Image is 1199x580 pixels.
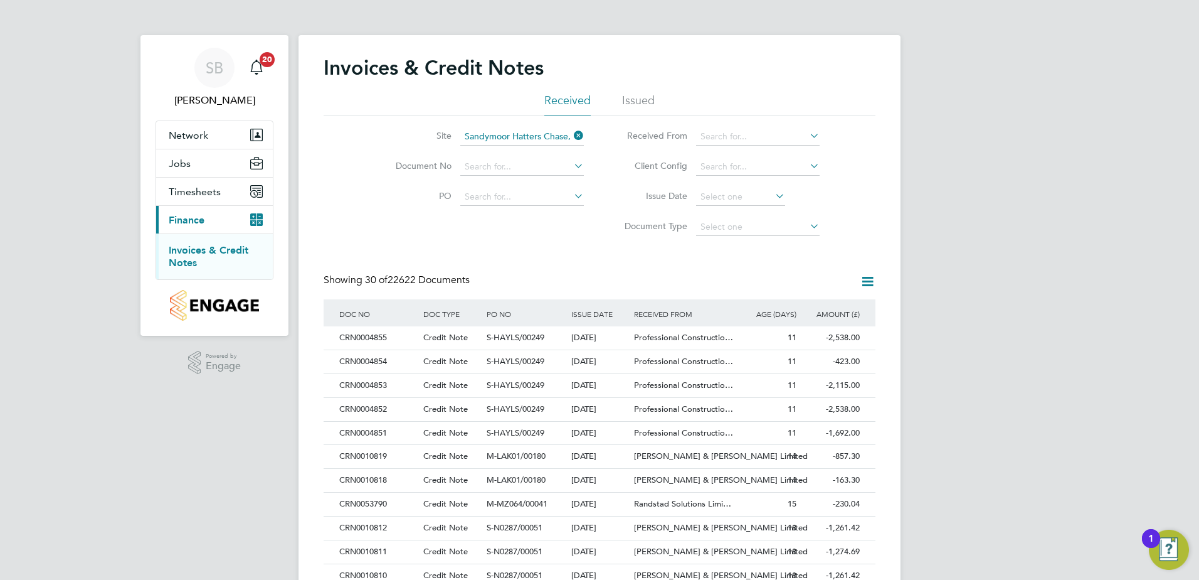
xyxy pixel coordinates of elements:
[365,274,470,286] span: 22622 Documents
[487,475,546,485] span: M-LAK01/00180
[800,422,863,445] div: -1,692.00
[156,234,273,279] div: Finance
[336,350,420,373] div: CRN0004854
[423,475,468,485] span: Credit Note
[487,427,544,438] span: S-HAYLS/00249
[423,332,468,343] span: Credit Note
[487,380,544,390] span: S-HAYLS/00249
[568,493,631,516] div: [DATE]
[423,427,468,438] span: Credit Note
[169,214,204,226] span: Finance
[800,326,863,350] div: -2,538.00
[788,498,796,509] span: 15
[568,398,631,421] div: [DATE]
[379,130,452,141] label: Site
[460,158,584,176] input: Search for...
[800,445,863,468] div: -857.30
[568,326,631,350] div: [DATE]
[634,451,808,461] span: [PERSON_NAME] & [PERSON_NAME] Limited
[788,546,796,557] span: 18
[568,374,631,397] div: [DATE]
[156,178,273,205] button: Timesheets
[423,356,468,367] span: Credit Note
[800,374,863,397] div: -2,115.00
[634,404,733,414] span: Professional Constructio…
[336,374,420,397] div: CRN0004853
[788,427,796,438] span: 11
[188,351,241,375] a: Powered byEngage
[336,422,420,445] div: CRN0004851
[487,498,547,509] span: M-MZ064/00041
[324,55,544,80] h2: Invoices & Credit Notes
[156,48,273,108] a: SB[PERSON_NAME]
[336,398,420,421] div: CRN0004852
[156,121,273,149] button: Network
[800,517,863,540] div: -1,261.42
[568,469,631,492] div: [DATE]
[788,404,796,414] span: 11
[634,332,733,343] span: Professional Constructio…
[336,299,420,328] div: DOC NO
[568,445,631,468] div: [DATE]
[336,540,420,564] div: CRN0010811
[379,190,452,201] label: PO
[568,517,631,540] div: [DATE]
[736,299,800,328] div: AGE (DAYS)
[423,498,468,509] span: Credit Note
[336,445,420,468] div: CRN0010819
[487,451,546,461] span: M-LAK01/00180
[800,469,863,492] div: -163.30
[423,522,468,533] span: Credit Note
[634,498,731,509] span: Randstad Solutions Limi…
[634,356,733,367] span: Professional Constructio…
[615,130,687,141] label: Received From
[460,128,584,146] input: Search for...
[696,158,820,176] input: Search for...
[1149,530,1189,570] button: Open Resource Center, 1 new notification
[634,475,808,485] span: [PERSON_NAME] & [PERSON_NAME] Limited
[423,404,468,414] span: Credit Note
[800,398,863,421] div: -2,538.00
[169,186,221,198] span: Timesheets
[487,356,544,367] span: S-HAYLS/00249
[336,326,420,350] div: CRN0004855
[379,160,452,171] label: Document No
[206,60,223,76] span: SB
[169,244,248,269] a: Invoices & Credit Notes
[544,93,591,115] li: Received
[169,158,191,169] span: Jobs
[169,129,208,141] span: Network
[696,218,820,236] input: Select one
[800,540,863,564] div: -1,274.69
[140,35,288,336] nav: Main navigation
[788,380,796,390] span: 11
[487,522,542,533] span: S-N0287/00051
[460,188,584,206] input: Search for...
[170,290,258,321] img: countryside-properties-logo-retina.png
[487,332,544,343] span: S-HAYLS/00249
[568,422,631,445] div: [DATE]
[634,522,808,533] span: [PERSON_NAME] & [PERSON_NAME] Limited
[487,404,544,414] span: S-HAYLS/00249
[336,493,420,516] div: CRN0053790
[324,274,472,287] div: Showing
[487,546,542,557] span: S-N0287/00051
[423,546,468,557] span: Credit Note
[788,451,796,461] span: 14
[622,93,655,115] li: Issued
[634,380,733,390] span: Professional Constructio…
[156,206,273,234] button: Finance
[420,299,483,328] div: DOC TYPE
[365,274,388,286] span: 30 of
[615,160,687,171] label: Client Config
[615,190,687,201] label: Issue Date
[696,128,820,146] input: Search for...
[260,52,275,67] span: 20
[156,93,273,108] span: Samantha Bolshaw
[336,517,420,540] div: CRN0010812
[615,220,687,232] label: Document Type
[568,540,631,564] div: [DATE]
[634,427,733,438] span: Professional Constructio…
[568,299,631,328] div: ISSUE DATE
[788,522,796,533] span: 18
